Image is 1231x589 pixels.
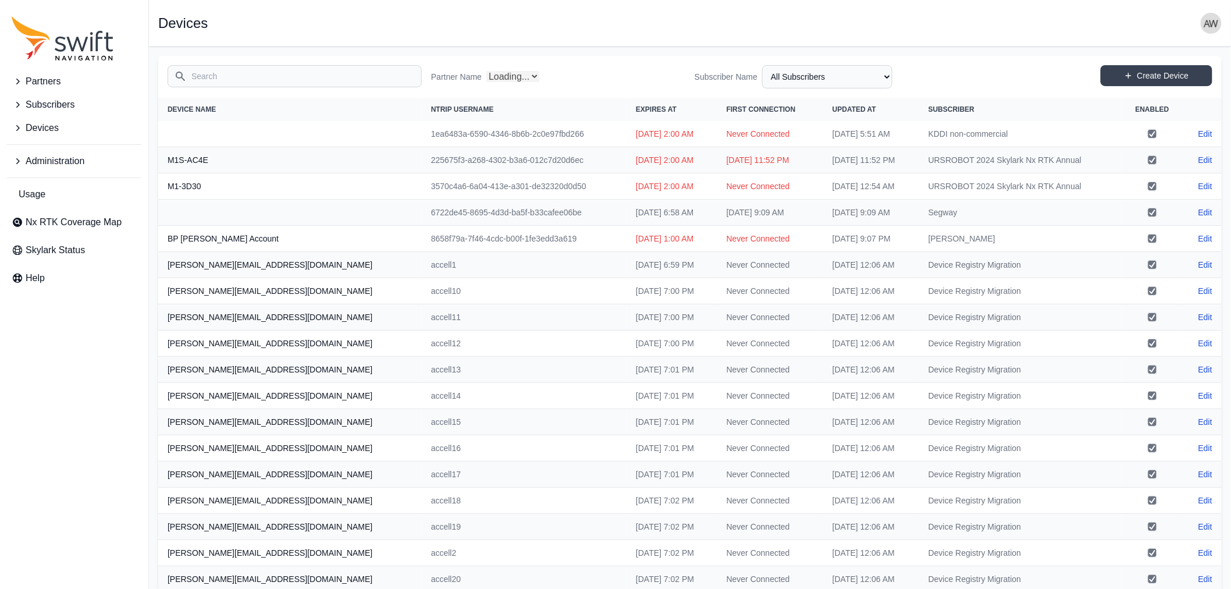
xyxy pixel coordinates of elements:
[627,435,717,462] td: [DATE] 7:01 PM
[158,98,422,121] th: Device Name
[158,252,422,278] th: [PERSON_NAME][EMAIL_ADDRESS][DOMAIN_NAME]
[717,304,823,331] td: Never Connected
[919,200,1122,226] td: Segway
[26,154,84,168] span: Administration
[158,540,422,566] th: [PERSON_NAME][EMAIL_ADDRESS][DOMAIN_NAME]
[919,540,1122,566] td: Device Registry Migration
[7,239,141,262] a: Skylark Status
[422,278,627,304] td: accell10
[7,93,141,116] button: Subscribers
[919,331,1122,357] td: Device Registry Migration
[823,462,919,488] td: [DATE] 12:06 AM
[717,121,823,147] td: Never Connected
[627,462,717,488] td: [DATE] 7:01 PM
[158,409,422,435] th: [PERSON_NAME][EMAIL_ADDRESS][DOMAIN_NAME]
[26,215,122,229] span: Nx RTK Coverage Map
[717,488,823,514] td: Never Connected
[823,147,919,173] td: [DATE] 11:52 PM
[627,200,717,226] td: [DATE] 6:58 AM
[1198,259,1212,271] a: Edit
[919,121,1122,147] td: KDDI non-commercial
[158,462,422,488] th: [PERSON_NAME][EMAIL_ADDRESS][DOMAIN_NAME]
[919,304,1122,331] td: Device Registry Migration
[422,121,627,147] td: 1ea6483a-6590-4346-8b6b-2c0e97fbd266
[627,278,717,304] td: [DATE] 7:00 PM
[1198,311,1212,323] a: Edit
[431,71,482,83] label: Partner Name
[1198,469,1212,480] a: Edit
[627,331,717,357] td: [DATE] 7:00 PM
[7,150,141,173] button: Administration
[422,357,627,383] td: accell13
[422,200,627,226] td: 6722de45-8695-4d3d-ba5f-b33cafee06be
[422,173,627,200] td: 3570c4a6-6a04-413e-a301-de32320d0d50
[158,226,422,252] th: BP [PERSON_NAME] Account
[919,488,1122,514] td: Device Registry Migration
[823,252,919,278] td: [DATE] 12:06 AM
[832,105,876,113] span: Updated At
[422,435,627,462] td: accell16
[727,105,796,113] span: First Connection
[627,121,717,147] td: [DATE] 2:00 AM
[7,267,141,290] a: Help
[26,74,61,88] span: Partners
[158,278,422,304] th: [PERSON_NAME][EMAIL_ADDRESS][DOMAIN_NAME]
[1198,416,1212,428] a: Edit
[919,147,1122,173] td: URSROBOT 2024 Skylark Nx RTK Annual
[717,200,823,226] td: [DATE] 9:09 AM
[1198,521,1212,533] a: Edit
[823,488,919,514] td: [DATE] 12:06 AM
[627,304,717,331] td: [DATE] 7:00 PM
[422,226,627,252] td: 8658f79a-7f46-4cdc-b00f-1fe3edd3a619
[919,226,1122,252] td: [PERSON_NAME]
[1198,390,1212,402] a: Edit
[168,65,422,87] input: Search
[717,383,823,409] td: Never Connected
[158,514,422,540] th: [PERSON_NAME][EMAIL_ADDRESS][DOMAIN_NAME]
[823,357,919,383] td: [DATE] 12:06 AM
[422,304,627,331] td: accell11
[1198,364,1212,375] a: Edit
[1101,65,1212,86] a: Create Device
[1122,98,1183,121] th: Enabled
[717,435,823,462] td: Never Connected
[422,147,627,173] td: 225675f3-a268-4302-b3a6-012c7d20d6ec
[717,409,823,435] td: Never Connected
[1198,154,1212,166] a: Edit
[26,271,45,285] span: Help
[823,173,919,200] td: [DATE] 12:54 AM
[823,304,919,331] td: [DATE] 12:06 AM
[7,116,141,140] button: Devices
[823,409,919,435] td: [DATE] 12:06 AM
[422,383,627,409] td: accell14
[158,304,422,331] th: [PERSON_NAME][EMAIL_ADDRESS][DOMAIN_NAME]
[422,540,627,566] td: accell2
[919,278,1122,304] td: Device Registry Migration
[919,435,1122,462] td: Device Registry Migration
[717,252,823,278] td: Never Connected
[1201,13,1222,34] img: user photo
[717,357,823,383] td: Never Connected
[1198,338,1212,349] a: Edit
[7,211,141,234] a: Nx RTK Coverage Map
[919,383,1122,409] td: Device Registry Migration
[1198,442,1212,454] a: Edit
[919,357,1122,383] td: Device Registry Migration
[1198,495,1212,506] a: Edit
[422,488,627,514] td: accell18
[422,252,627,278] td: accell1
[26,121,59,135] span: Devices
[627,357,717,383] td: [DATE] 7:01 PM
[627,383,717,409] td: [DATE] 7:01 PM
[158,383,422,409] th: [PERSON_NAME][EMAIL_ADDRESS][DOMAIN_NAME]
[1198,207,1212,218] a: Edit
[717,462,823,488] td: Never Connected
[823,540,919,566] td: [DATE] 12:06 AM
[823,514,919,540] td: [DATE] 12:06 AM
[823,435,919,462] td: [DATE] 12:06 AM
[823,383,919,409] td: [DATE] 12:06 AM
[1198,180,1212,192] a: Edit
[823,200,919,226] td: [DATE] 9:09 AM
[919,98,1122,121] th: Subscriber
[717,514,823,540] td: Never Connected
